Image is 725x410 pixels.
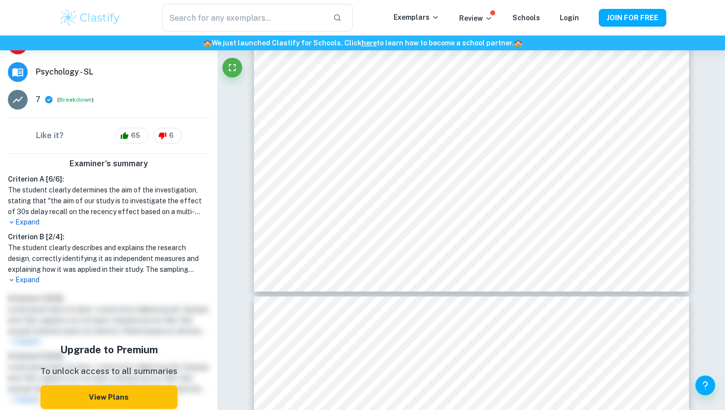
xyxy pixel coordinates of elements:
[695,375,715,395] button: Help and Feedback
[362,39,377,47] a: here
[59,8,121,28] img: Clastify logo
[8,275,210,285] p: Expand
[2,37,723,48] h6: We just launched Clastify for Schools. Click to learn how to become a school partner.
[59,95,92,104] button: Breakdown
[599,9,666,27] button: JOIN FOR FREE
[8,174,210,185] h6: Criterion A [ 6 / 6 ]:
[126,131,145,141] span: 65
[40,342,178,357] h5: Upgrade to Premium
[162,4,325,32] input: Search for any exemplars...
[560,14,579,22] a: Login
[36,130,64,142] h6: Like it?
[36,94,40,106] p: 7
[36,66,210,78] span: Psychology - SL
[4,158,214,170] h6: Examiner's summary
[115,128,148,144] div: 65
[514,39,522,47] span: 🏫
[8,231,210,242] h6: Criterion B [ 2 / 4 ]:
[203,39,212,47] span: 🏫
[8,217,210,227] p: Expand
[40,385,178,409] button: View Plans
[459,13,493,24] p: Review
[512,14,540,22] a: Schools
[8,185,210,217] h1: The student clearly determines the aim of the investigation, stating that "the aim of our study i...
[153,128,182,144] div: 6
[40,365,178,378] p: To unlock access to all summaries
[222,58,242,77] button: Fullscreen
[57,95,94,105] span: ( )
[8,242,210,275] h1: The student clearly describes and explains the research design, correctly identifying it as indep...
[394,12,439,23] p: Exemplars
[164,131,179,141] span: 6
